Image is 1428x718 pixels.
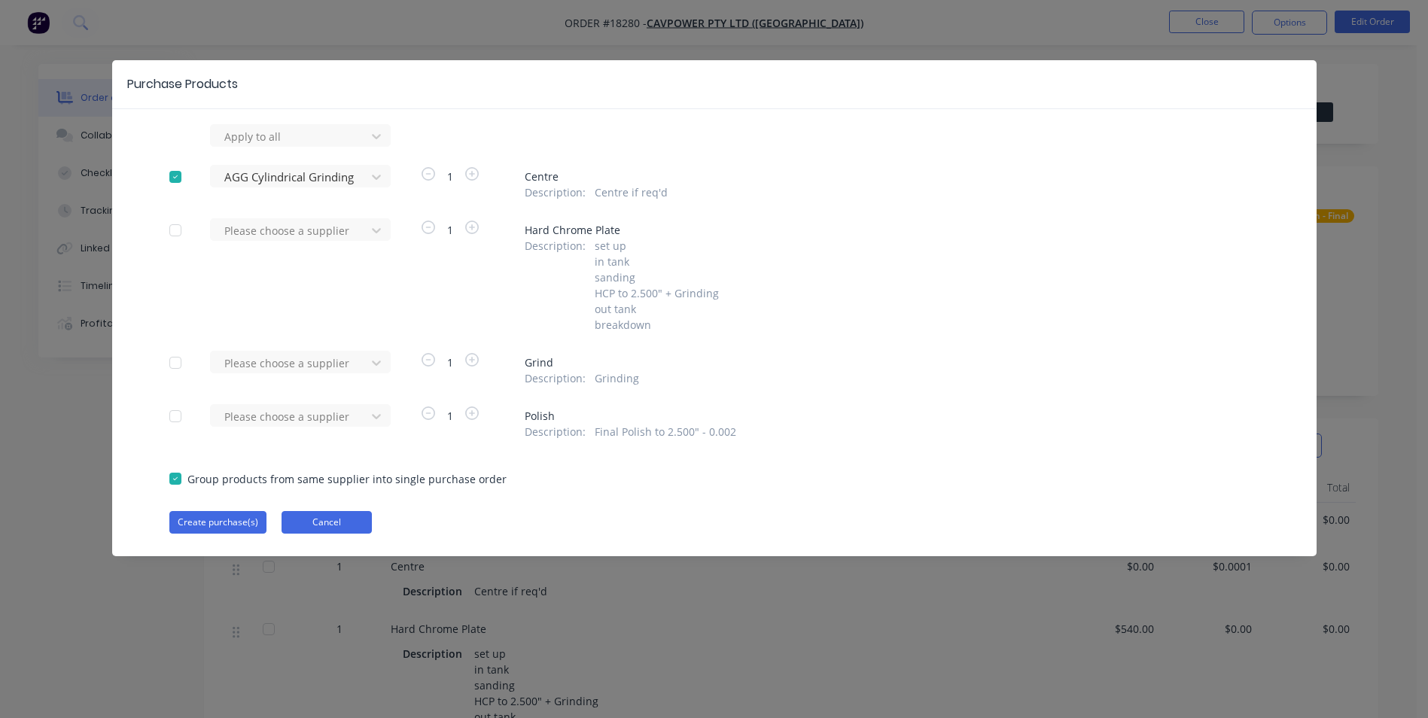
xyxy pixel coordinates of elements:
span: Group products from same supplier into single purchase order [187,471,507,487]
span: Description : [525,184,586,200]
button: Create purchase(s) [169,511,266,534]
span: Centre [525,169,1259,184]
span: 1 [438,408,462,424]
span: Hard Chrome Plate [525,222,1259,238]
span: 1 [438,354,462,370]
span: Polish [525,408,1259,424]
span: Centre if req'd [595,184,668,200]
span: Description : [525,424,586,440]
span: Grinding [595,370,639,386]
span: Grind [525,354,1259,370]
span: set up in tank sanding HCP to 2.500" + Grinding out tank breakdown [595,238,719,333]
div: Purchase Products [127,75,238,93]
span: Description : [525,238,586,333]
span: Final Polish to 2.500" - 0.002 [595,424,736,440]
span: 1 [438,222,462,238]
span: 1 [438,169,462,184]
button: Cancel [282,511,372,534]
span: Description : [525,370,586,386]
